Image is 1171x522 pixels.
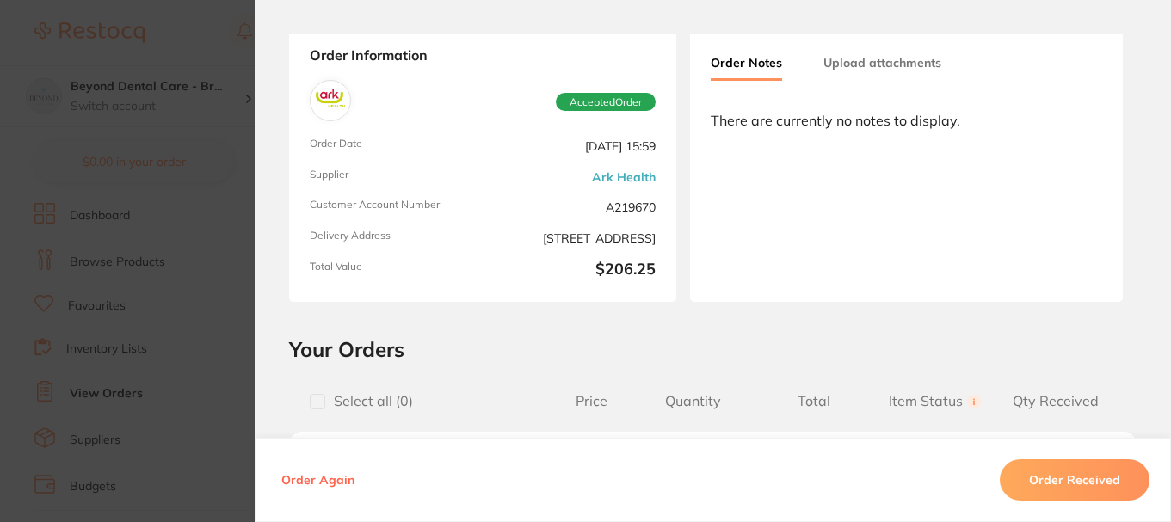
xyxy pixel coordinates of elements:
span: A219670 [490,199,656,216]
div: There are currently no notes to display. [711,113,1102,128]
button: Order Notes [711,47,782,81]
a: Ark Health [592,170,656,184]
img: Ark Health [314,84,347,117]
span: Item Status [874,393,995,409]
button: Upload attachments [823,47,941,78]
span: Delivery Address [310,230,476,247]
span: Total [753,393,874,409]
span: Select all ( 0 ) [325,393,413,409]
b: $206.25 [490,261,656,281]
span: Customer Account Number [310,199,476,216]
span: [DATE] 15:59 [490,138,656,155]
span: Qty Received [995,393,1116,409]
span: Accepted Order [556,93,656,112]
span: Order Date [310,138,476,155]
span: Total Value [310,261,476,281]
span: [STREET_ADDRESS] [490,230,656,247]
button: Order Received [1000,459,1149,501]
h2: Your Orders [289,336,1137,362]
span: Supplier [310,169,476,186]
span: Price [552,393,632,409]
strong: Order Information [310,47,656,66]
button: Order Again [276,472,360,488]
span: Quantity [632,393,754,409]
